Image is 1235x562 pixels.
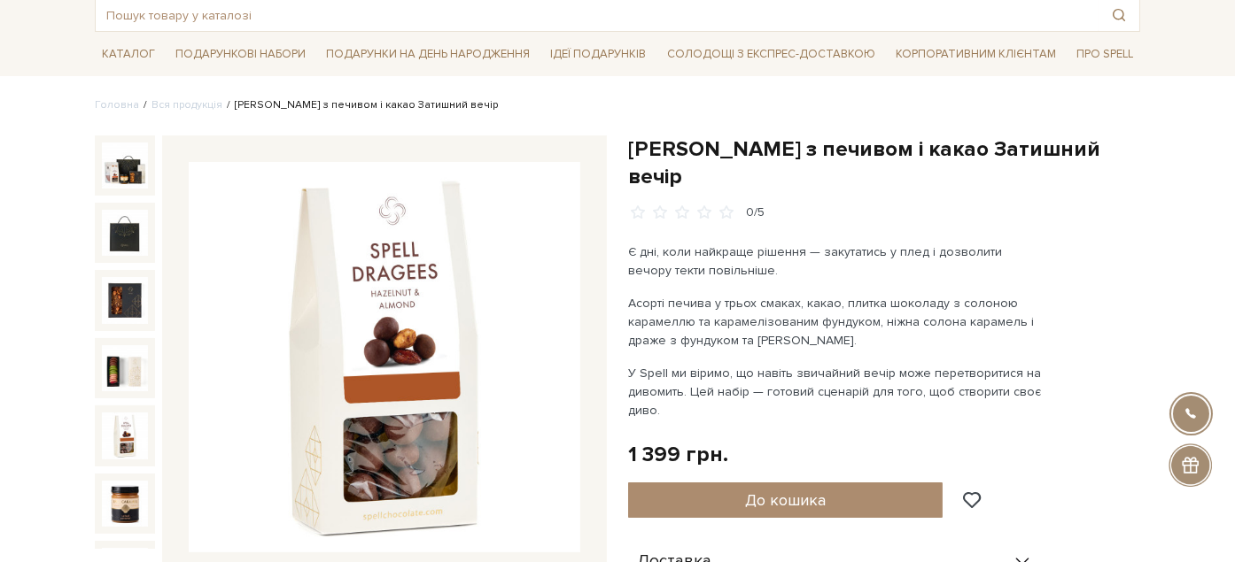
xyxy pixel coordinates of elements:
a: Ідеї подарунків [543,41,653,68]
p: Є дні, коли найкраще рішення — закутатись у плед і дозволити вечору текти повільніше. [628,243,1044,280]
img: Подарунок з печивом і какао Затишний вечір [102,412,148,458]
p: У Spell ми віримо, що навіть звичайний вечір може перетворитися на дивомить. Цей набір — готовий ... [628,364,1044,420]
img: Подарунок з печивом і какао Затишний вечір [102,210,148,256]
li: [PERSON_NAME] з печивом і какао Затишний вечір [222,97,498,113]
h1: [PERSON_NAME] з печивом і какао Затишний вечір [628,135,1140,190]
a: Подарунки на День народження [319,41,537,68]
div: 1 399 грн. [628,441,728,468]
a: Про Spell [1069,41,1140,68]
a: Корпоративним клієнтам [889,41,1063,68]
img: Подарунок з печивом і какао Затишний вечір [102,142,148,189]
button: До кошика [628,482,943,518]
img: Подарунок з печивом і какао Затишний вечір [189,162,580,553]
span: До кошика [745,490,826,510]
img: Подарунок з печивом і какао Затишний вечір [102,345,148,391]
a: Солодощі з експрес-доставкою [660,39,882,69]
a: Каталог [95,41,162,68]
a: Головна [95,98,139,112]
a: Подарункові набори [168,41,313,68]
div: 0/5 [746,204,765,221]
p: Асорті печива у трьох смаках, какао, плитка шоколаду з солоною карамеллю та карамелізованим фунду... [628,294,1044,350]
a: Вся продукція [151,98,222,112]
img: Подарунок з печивом і какао Затишний вечір [102,277,148,323]
img: Подарунок з печивом і какао Затишний вечір [102,481,148,527]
